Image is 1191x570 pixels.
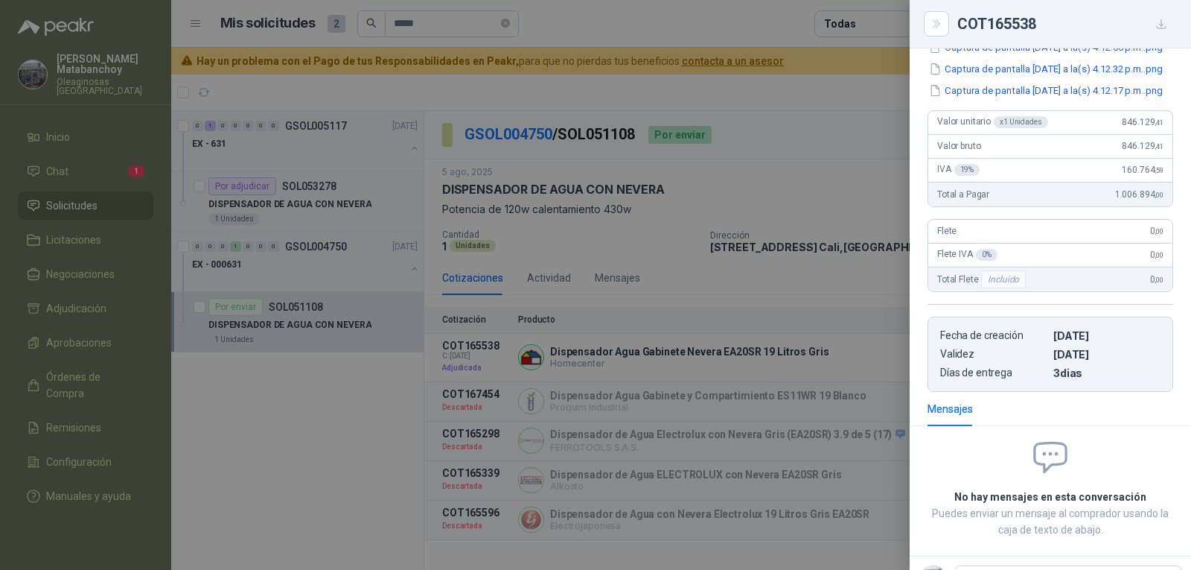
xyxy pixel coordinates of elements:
[937,226,957,236] span: Flete
[957,12,1173,36] div: COT165538
[981,270,1026,288] div: Incluido
[1155,142,1163,151] span: ,41
[1150,274,1163,285] span: 0
[940,367,1047,379] p: Días de entrega
[927,15,945,33] button: Close
[937,116,1048,128] span: Valor unitario
[937,249,997,261] span: Flete IVA
[1155,191,1163,199] span: ,00
[1053,367,1160,379] p: 3 dias
[1115,189,1163,200] span: 1.006.894
[1122,117,1163,127] span: 846.129
[1053,329,1160,342] p: [DATE]
[1155,227,1163,235] span: ,00
[940,329,1047,342] p: Fecha de creación
[927,61,1164,77] button: Captura de pantalla [DATE] a la(s) 4.12.32 p.m..png
[1122,141,1163,151] span: 846.129
[940,348,1047,361] p: Validez
[937,189,989,200] span: Total a Pagar
[927,489,1173,505] h2: No hay mensajes en esta conversación
[1155,166,1163,174] span: ,59
[937,141,980,151] span: Valor bruto
[994,116,1048,128] div: x 1 Unidades
[937,164,980,176] span: IVA
[1122,165,1163,175] span: 160.764
[937,270,1029,288] span: Total Flete
[1150,226,1163,236] span: 0
[976,249,997,261] div: 0 %
[927,505,1173,538] p: Puedes enviar un mensaje al comprador usando la caja de texto de abajo.
[954,164,980,176] div: 19 %
[1155,118,1163,127] span: ,41
[927,401,973,417] div: Mensajes
[927,83,1164,98] button: Captura de pantalla [DATE] a la(s) 4.12.17 p.m..png
[1155,276,1163,284] span: ,00
[1155,251,1163,259] span: ,00
[1053,348,1160,361] p: [DATE]
[1150,250,1163,260] span: 0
